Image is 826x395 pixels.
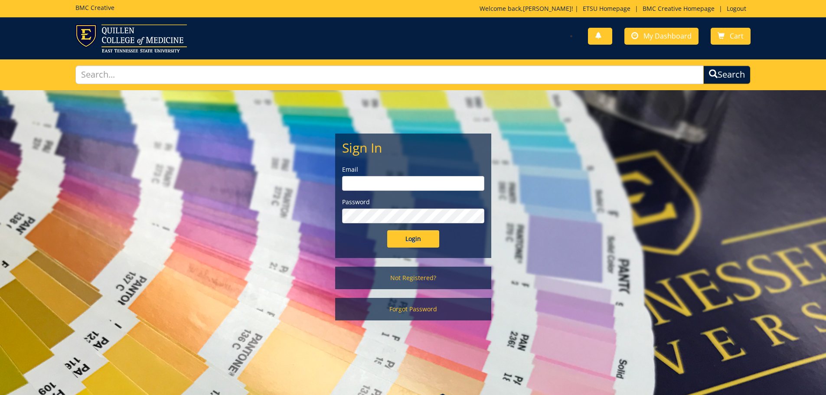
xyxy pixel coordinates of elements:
[75,4,114,11] h5: BMC Creative
[523,4,571,13] a: [PERSON_NAME]
[335,298,491,320] a: Forgot Password
[335,267,491,289] a: Not Registered?
[638,4,719,13] a: BMC Creative Homepage
[703,65,751,84] button: Search
[643,31,692,41] span: My Dashboard
[624,28,699,45] a: My Dashboard
[342,165,484,174] label: Email
[342,140,484,155] h2: Sign In
[342,198,484,206] label: Password
[480,4,751,13] p: Welcome back, ! | | |
[711,28,751,45] a: Cart
[387,230,439,248] input: Login
[578,4,635,13] a: ETSU Homepage
[722,4,751,13] a: Logout
[75,24,187,52] img: ETSU logo
[75,65,704,84] input: Search...
[730,31,744,41] span: Cart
